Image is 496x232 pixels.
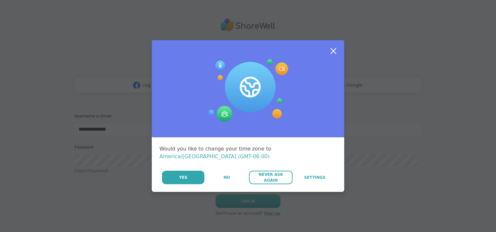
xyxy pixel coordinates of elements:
button: Yes [162,171,204,184]
span: America/[GEOGRAPHIC_DATA] (GMT-06:00) [159,153,270,159]
span: No [224,175,230,180]
img: Session Experience [208,59,288,122]
span: Never Ask Again [252,172,289,183]
div: Would you like to change your time zone to [159,145,337,160]
span: Yes [179,175,187,180]
span: Settings [304,175,326,180]
button: Never Ask Again [249,171,292,184]
button: No [205,171,248,184]
a: Settings [293,171,337,184]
